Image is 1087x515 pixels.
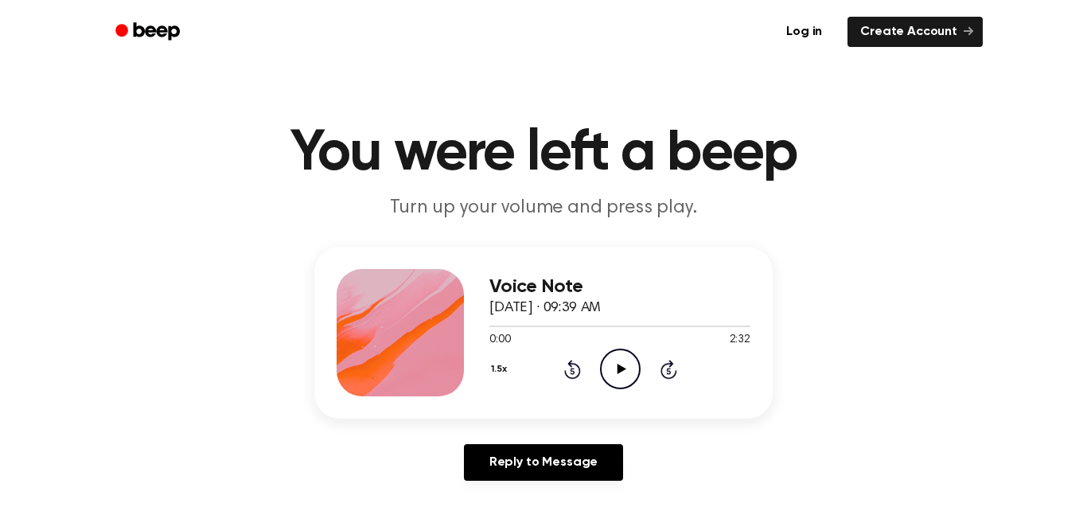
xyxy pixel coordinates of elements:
span: 2:32 [730,332,750,349]
span: 0:00 [489,332,510,349]
h1: You were left a beep [136,125,951,182]
a: Beep [104,17,194,48]
button: 1.5x [489,356,512,383]
a: Create Account [847,17,983,47]
p: Turn up your volume and press play. [238,195,849,221]
h3: Voice Note [489,276,750,298]
a: Log in [770,14,838,50]
a: Reply to Message [464,444,623,481]
span: [DATE] · 09:39 AM [489,301,601,315]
